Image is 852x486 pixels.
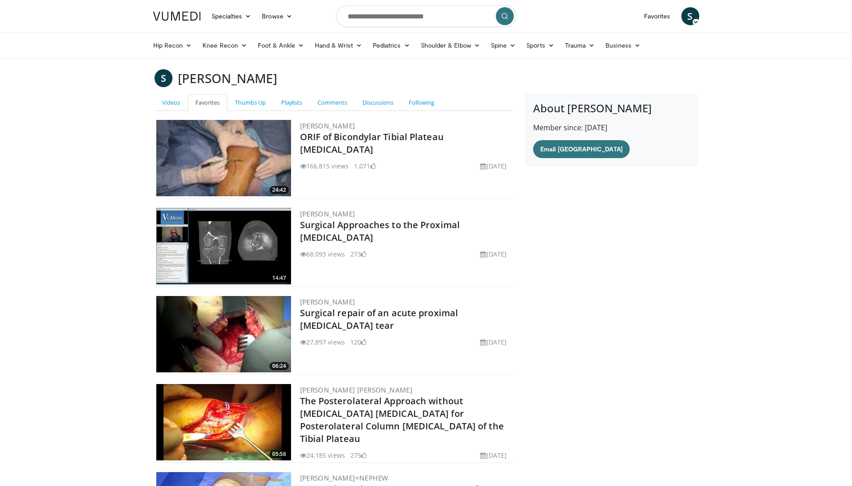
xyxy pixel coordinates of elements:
[300,337,345,347] li: 27,897 views
[639,7,676,25] a: Favorites
[367,36,415,54] a: Pediatrics
[252,36,309,54] a: Foot & Ankle
[156,384,291,460] img: 59cc1cba-3af8-4c97-9594-c987cca28a26.300x170_q85_crop-smart_upscale.jpg
[560,36,600,54] a: Trauma
[355,94,401,111] a: Discussions
[155,94,188,111] a: Videos
[300,307,459,331] a: Surgical repair of an acute proximal [MEDICAL_DATA] tear
[521,36,560,54] a: Sports
[156,296,291,372] img: sallay2_1.png.300x170_q85_crop-smart_upscale.jpg
[300,131,444,155] a: ORIF of Bicondylar Tibial Plateau [MEDICAL_DATA]
[227,94,274,111] a: Thumbs Up
[480,161,507,171] li: [DATE]
[269,450,289,458] span: 05:58
[309,36,367,54] a: Hand & Wrist
[401,94,442,111] a: Following
[156,208,291,284] a: 14:47
[156,296,291,372] a: 06:24
[533,122,690,133] p: Member since: [DATE]
[269,274,289,282] span: 14:47
[300,395,504,445] a: The Posterolateral Approach without [MEDICAL_DATA] [MEDICAL_DATA] for Posterolateral Column [MEDI...
[350,451,366,460] li: 275
[336,5,516,27] input: Search topics, interventions
[256,7,298,25] a: Browse
[354,161,376,171] li: 1,071
[533,102,690,115] h4: About [PERSON_NAME]
[300,249,345,259] li: 68,093 views
[155,69,172,87] a: S
[480,249,507,259] li: [DATE]
[300,451,345,460] li: 24,185 views
[274,94,310,111] a: Playlists
[188,94,227,111] a: Favorites
[480,337,507,347] li: [DATE]
[178,69,277,87] h3: [PERSON_NAME]
[533,140,630,158] a: Email [GEOGRAPHIC_DATA]
[269,362,289,370] span: 06:24
[300,209,355,218] a: [PERSON_NAME]
[310,94,355,111] a: Comments
[153,12,201,21] img: VuMedi Logo
[300,385,413,394] a: [PERSON_NAME] [PERSON_NAME]
[600,36,646,54] a: Business
[350,249,366,259] li: 273
[156,208,291,284] img: DA_UIUPltOAJ8wcH4xMDoxOjB1O8AjAz.300x170_q85_crop-smart_upscale.jpg
[156,120,291,196] a: 24:42
[681,7,699,25] a: S
[156,384,291,460] a: 05:58
[300,121,355,130] a: [PERSON_NAME]
[480,451,507,460] li: [DATE]
[156,120,291,196] img: Levy_Tib_Plat_100000366_3.jpg.300x170_q85_crop-smart_upscale.jpg
[415,36,486,54] a: Shoulder & Elbow
[197,36,252,54] a: Knee Recon
[206,7,257,25] a: Specialties
[148,36,198,54] a: Hip Recon
[300,297,355,306] a: [PERSON_NAME]
[350,337,366,347] li: 120
[300,473,388,482] a: [PERSON_NAME]+Nephew
[300,161,349,171] li: 166,815 views
[486,36,521,54] a: Spine
[300,219,460,243] a: Surgical Approaches to the Proximal [MEDICAL_DATA]
[269,186,289,194] span: 24:42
